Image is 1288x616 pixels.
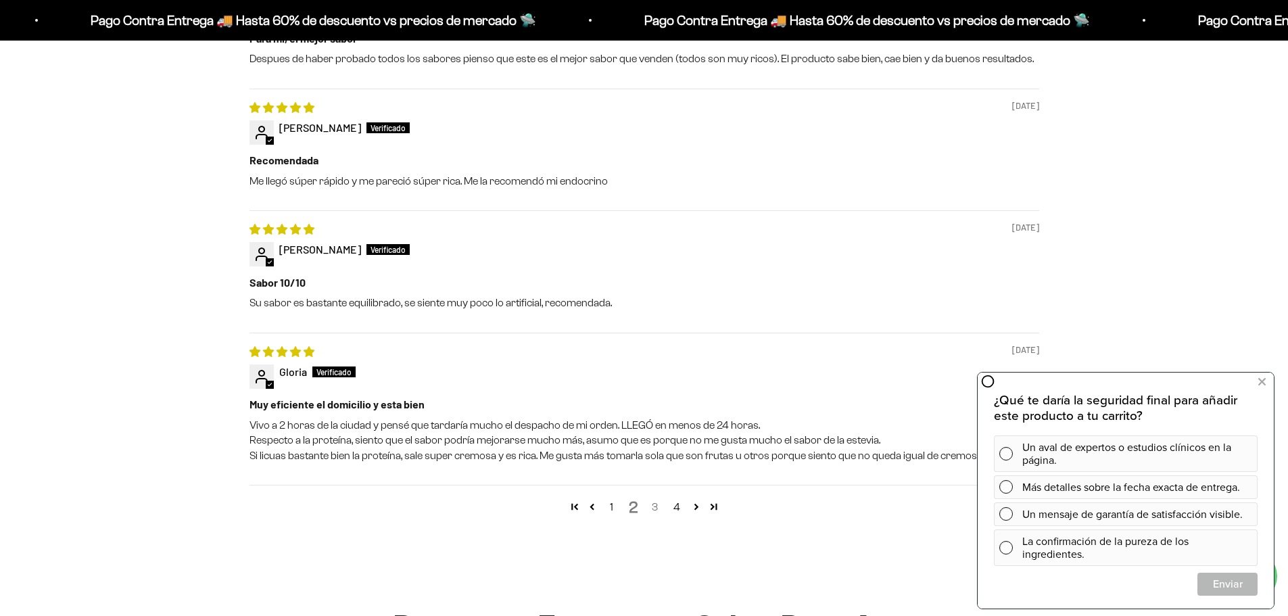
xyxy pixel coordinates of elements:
[249,295,1039,310] p: Su sabor es bastante equilibrado, se siente muy poco lo artificial, recomendada.
[1012,222,1039,234] span: [DATE]
[601,499,623,515] a: Page 1
[249,345,314,358] span: 5 star review
[249,275,1039,290] b: Sabor 10/10
[641,9,1087,31] p: Pago Contra Entrega 🚚 Hasta 60% de descuento vs precios de mercado 🛸
[978,371,1274,609] iframe: zigpoll-iframe
[666,499,688,515] a: Page 4
[87,9,533,31] p: Pago Contra Entrega 🚚 Hasta 60% de descuento vs precios de mercado 🛸
[249,222,314,235] span: 5 star review
[279,243,361,256] span: [PERSON_NAME]
[566,498,583,515] a: Page 1
[249,174,1039,189] p: Me llegó súper rápido y me pareció súper rica. Me la recomendó mi endocrino
[249,101,314,114] span: 5 star review
[688,498,705,515] a: Page 3
[279,121,361,134] span: [PERSON_NAME]
[583,498,601,515] a: Page 1
[249,397,1039,412] b: Muy eficiente el domicilio y esta bien
[1012,100,1039,112] span: [DATE]
[279,365,307,378] span: Gloria
[249,153,1039,168] b: Recomendada
[1012,344,1039,356] span: [DATE]
[705,498,723,515] a: Page 50
[644,499,666,515] a: Page 3
[249,418,1039,463] p: Vivo a 2 horas de la ciudad y pensé que tardaría mucho el despacho de mi orden. LLEGÓ en menos de...
[249,51,1039,66] p: Despues de haber probado todos los sabores pienso que este es el mejor sabor que venden (todos so...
